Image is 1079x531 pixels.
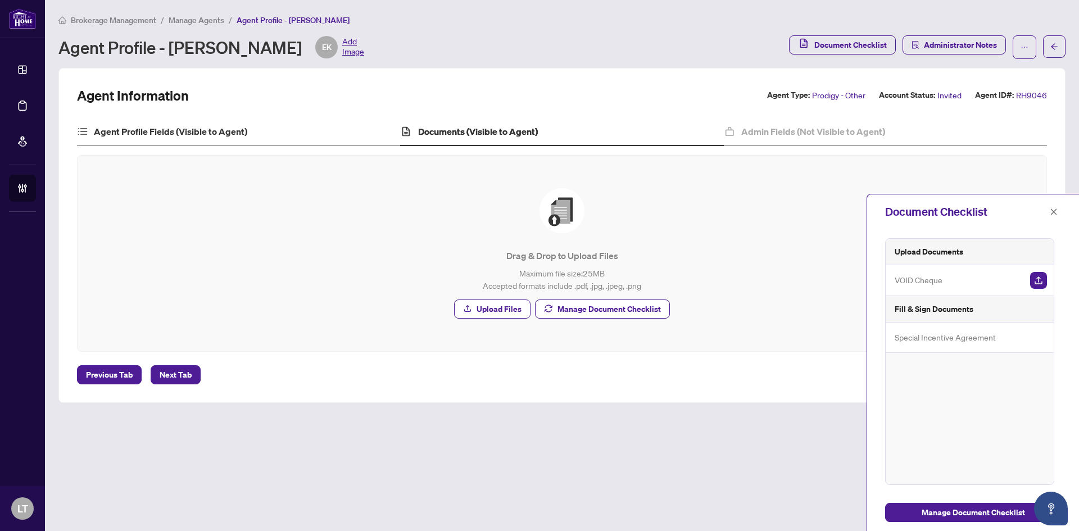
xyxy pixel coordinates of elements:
span: Administrator Notes [924,36,997,54]
span: Prodigy - Other [812,89,865,102]
span: ellipsis [1021,43,1028,51]
span: Next Tab [160,366,192,384]
span: home [58,16,66,24]
h2: Agent Information [77,87,189,105]
p: Drag & Drop to Upload Files [100,249,1024,262]
span: Manage Document Checklist [557,300,661,318]
span: Agent Profile - [PERSON_NAME] [237,15,350,25]
label: Agent ID#: [975,89,1014,102]
img: Upload Document [1030,272,1047,289]
h4: Admin Fields (Not Visible to Agent) [741,125,885,138]
h4: Documents (Visible to Agent) [418,125,538,138]
div: Document Checklist [885,203,1046,220]
span: Invited [937,89,962,102]
span: RH9046 [1016,89,1047,102]
button: Upload Files [454,299,531,319]
button: Next Tab [151,365,201,384]
span: File UploadDrag & Drop to Upload FilesMaximum file size:25MBAccepted formats include .pdf, .jpg, ... [91,169,1033,338]
img: logo [9,8,36,29]
div: Agent Profile - [PERSON_NAME] [58,36,364,58]
button: Open asap [1034,492,1068,525]
span: LT [17,501,28,516]
span: Brokerage Management [71,15,156,25]
label: Account Status: [879,89,935,102]
button: Previous Tab [77,365,142,384]
img: File Upload [539,188,584,233]
button: Manage Document Checklist [885,503,1061,522]
span: Document Checklist [814,36,887,54]
h5: Fill & Sign Documents [895,303,973,315]
span: Manage Document Checklist [922,503,1025,521]
span: Previous Tab [86,366,133,384]
button: Document Checklist [789,35,896,55]
label: Agent Type: [767,89,810,102]
span: solution [912,41,919,49]
span: EK [322,41,332,53]
span: Upload Files [477,300,522,318]
li: / [161,13,164,26]
li: / [229,13,232,26]
button: Administrator Notes [903,35,1006,55]
button: Manage Document Checklist [535,299,670,319]
span: arrow-left [1050,43,1058,51]
p: Maximum file size: 25 MB Accepted formats include .pdf, .jpg, .jpeg, .png [100,267,1024,292]
h5: Upload Documents [895,246,963,258]
span: Special Incentive Agreement [895,331,996,344]
span: Manage Agents [169,15,224,25]
span: close [1050,208,1058,216]
h4: Agent Profile Fields (Visible to Agent) [94,125,247,138]
span: Add Image [342,36,364,58]
span: VOID Cheque [895,274,942,287]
